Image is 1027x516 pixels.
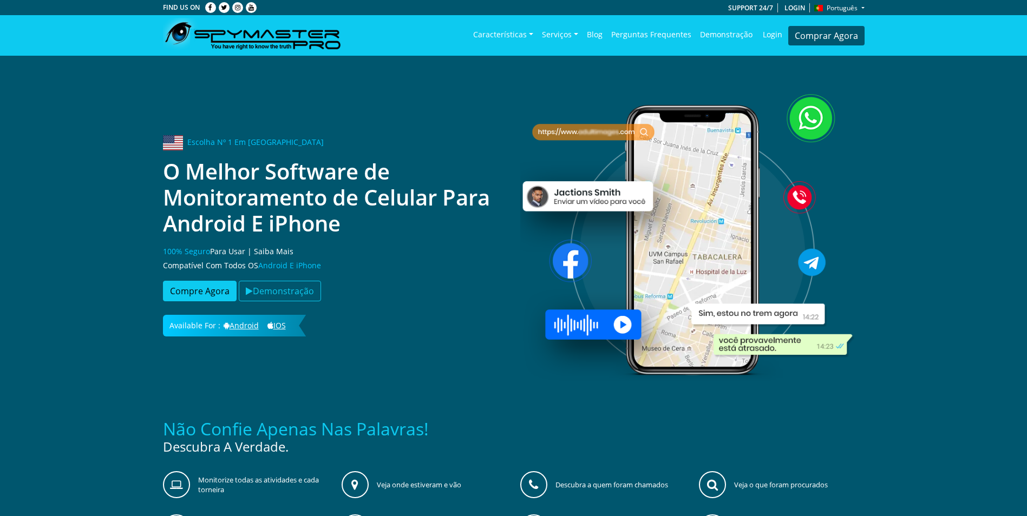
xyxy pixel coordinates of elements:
[198,475,329,494] p: Monitorize todas as atividades e cada torneira
[258,260,321,270] span: Android E iPhone
[788,26,865,45] a: Comprar Agora
[163,135,507,150] h6: Escolha Nº 1 Em [GEOGRAPHIC_DATA]
[757,19,788,50] a: Login
[520,64,865,408] img: Software de monitoramento de celular
[163,419,865,439] h3: Não confie apenas nas palavras!
[264,320,289,330] a: iOS
[163,18,341,53] img: SpymasterPro
[734,480,828,489] p: Veja o que foram procurados
[607,19,696,50] a: Perguntas frequentes
[780,3,810,12] a: Login
[724,3,778,12] a: Support 24/7
[239,281,321,301] button: Demonstração
[220,320,262,330] a: Android
[239,284,321,296] a: Demonstração
[163,259,507,273] p: Compatível Com Todos OS
[163,158,507,236] h1: O Melhor Software de Monitoramento de Celular Para Android E iPhone
[377,480,461,489] p: Veja onde estiveram e vão
[163,315,306,337] h6: Available for :
[583,19,607,50] a: Blog
[163,439,865,455] h5: Descubra a Verdade.
[827,3,858,12] span: Português
[163,1,200,15] p: Find us on
[814,1,864,15] button: Português
[469,19,538,52] a: Características
[163,284,237,296] a: Compre Agora
[538,19,583,52] a: Serviços
[696,19,757,50] a: Demonstração
[163,244,507,259] p: Para Usar | Saiba Mais
[555,480,668,489] p: Descubra a quem foram chamados
[163,281,237,301] button: Compre Agora
[163,246,210,256] span: 100% Seguro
